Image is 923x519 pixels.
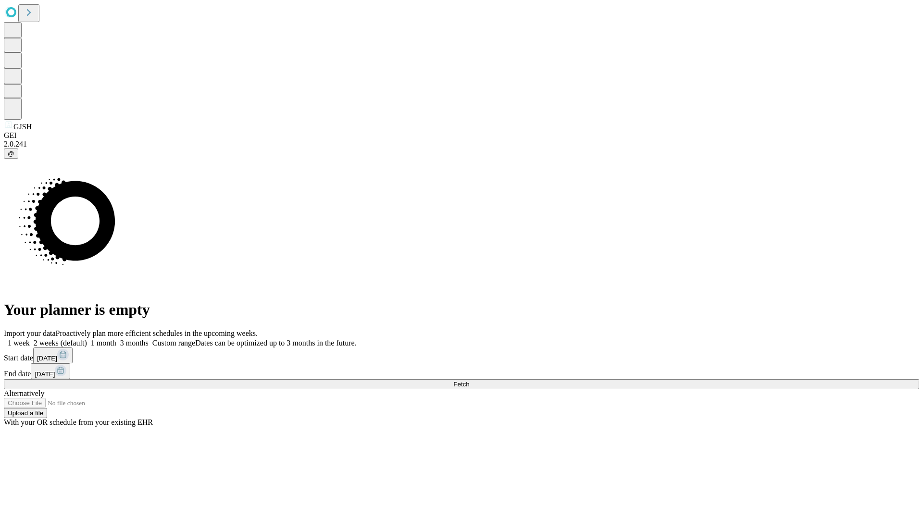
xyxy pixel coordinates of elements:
span: Dates can be optimized up to 3 months in the future. [195,339,356,347]
button: [DATE] [31,363,70,379]
span: 1 week [8,339,30,347]
span: [DATE] [35,371,55,378]
span: With your OR schedule from your existing EHR [4,418,153,426]
span: Import your data [4,329,56,337]
span: Alternatively [4,389,44,397]
div: 2.0.241 [4,140,919,148]
button: Fetch [4,379,919,389]
span: 2 weeks (default) [34,339,87,347]
button: Upload a file [4,408,47,418]
button: [DATE] [33,347,73,363]
span: Proactively plan more efficient schedules in the upcoming weeks. [56,329,258,337]
div: End date [4,363,919,379]
div: GEI [4,131,919,140]
span: 1 month [91,339,116,347]
span: 3 months [120,339,149,347]
span: Custom range [152,339,195,347]
span: Fetch [453,381,469,388]
span: @ [8,150,14,157]
button: @ [4,148,18,159]
span: [DATE] [37,355,57,362]
span: GJSH [13,123,32,131]
h1: Your planner is empty [4,301,919,319]
div: Start date [4,347,919,363]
